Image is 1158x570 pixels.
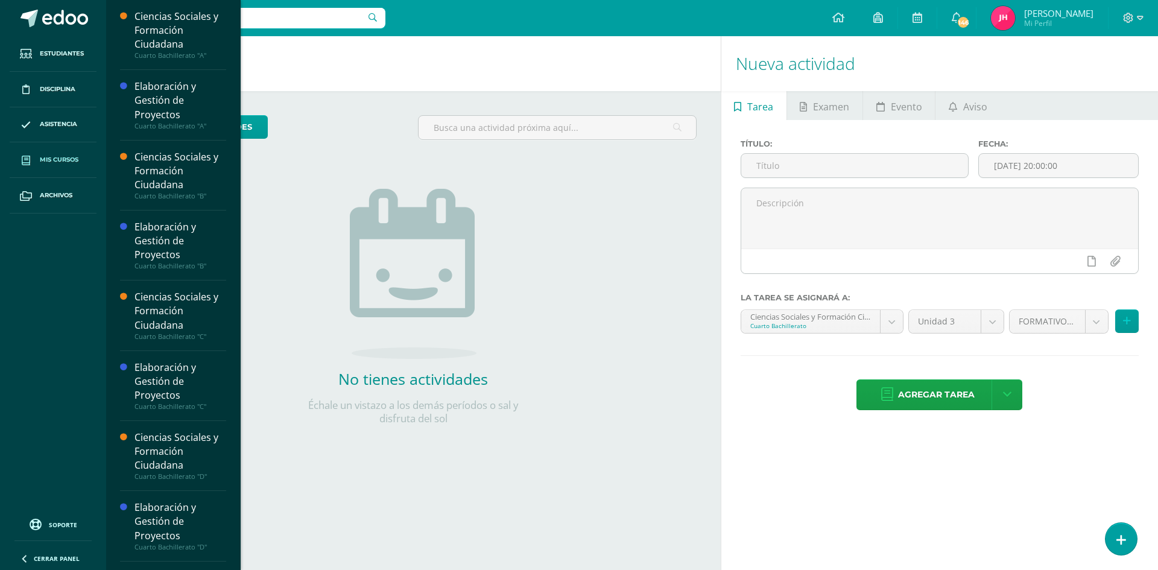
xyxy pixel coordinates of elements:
[134,361,226,402] div: Elaboración y Gestión de Proyectos
[918,310,972,333] span: Unidad 3
[741,310,903,333] a: Ciencias Sociales y Formación Ciudadana 'A'Cuarto Bachillerato
[721,91,786,120] a: Tarea
[741,293,1139,302] label: La tarea se asignará a:
[134,402,226,411] div: Cuarto Bachillerato "C"
[134,10,226,51] div: Ciencias Sociales y Formación Ciudadana
[49,521,77,529] span: Soporte
[979,154,1138,177] input: Fecha de entrega
[10,107,96,143] a: Asistencia
[14,516,92,532] a: Soporte
[891,92,922,121] span: Evento
[134,10,226,60] a: Ciencias Sociales y Formación CiudadanaCuarto Bachillerato "A"
[10,36,96,72] a: Estudiantes
[134,361,226,411] a: Elaboración y Gestión de ProyectosCuarto Bachillerato "C"
[134,80,226,121] div: Elaboración y Gestión de Proyectos
[134,122,226,130] div: Cuarto Bachillerato "A"
[134,290,226,340] a: Ciencias Sociales y Formación CiudadanaCuarto Bachillerato "C"
[134,332,226,341] div: Cuarto Bachillerato "C"
[978,139,1139,148] label: Fecha:
[10,72,96,107] a: Disciplina
[813,92,849,121] span: Examen
[40,49,84,59] span: Estudiantes
[419,116,695,139] input: Busca una actividad próxima aquí...
[40,155,78,165] span: Mis cursos
[134,150,226,200] a: Ciencias Sociales y Formación CiudadanaCuarto Bachillerato "B"
[957,16,970,29] span: 146
[350,189,476,359] img: no_activities.png
[293,399,534,425] p: Échale un vistazo a los demás períodos o sal y disfruta del sol
[747,92,773,121] span: Tarea
[991,6,1015,30] img: 067d22996f0efd649658bf8606cb899b.png
[935,91,1000,120] a: Aviso
[10,142,96,178] a: Mis cursos
[114,8,385,28] input: Busca un usuario...
[1019,310,1076,333] span: FORMATIVO (60.0%)
[134,220,226,270] a: Elaboración y Gestión de ProyectosCuarto Bachillerato "B"
[963,92,987,121] span: Aviso
[750,310,871,321] div: Ciencias Sociales y Formación Ciudadana 'A'
[741,139,969,148] label: Título:
[1024,18,1093,28] span: Mi Perfil
[750,321,871,330] div: Cuarto Bachillerato
[121,36,706,91] h1: Actividades
[134,192,226,200] div: Cuarto Bachillerato "B"
[787,91,862,120] a: Examen
[40,84,75,94] span: Disciplina
[134,472,226,481] div: Cuarto Bachillerato "D"
[898,380,975,410] span: Agregar tarea
[1024,7,1093,19] span: [PERSON_NAME]
[134,80,226,130] a: Elaboración y Gestión de ProyectosCuarto Bachillerato "A"
[134,501,226,551] a: Elaboración y Gestión de ProyectosCuarto Bachillerato "D"
[134,431,226,472] div: Ciencias Sociales y Formación Ciudadana
[134,150,226,192] div: Ciencias Sociales y Formación Ciudadana
[134,501,226,542] div: Elaboración y Gestión de Proyectos
[134,51,226,60] div: Cuarto Bachillerato "A"
[1010,310,1108,333] a: FORMATIVO (60.0%)
[134,290,226,332] div: Ciencias Sociales y Formación Ciudadana
[40,119,77,129] span: Asistencia
[293,369,534,389] h2: No tienes actividades
[909,310,1004,333] a: Unidad 3
[863,91,935,120] a: Evento
[741,154,969,177] input: Título
[134,431,226,481] a: Ciencias Sociales y Formación CiudadanaCuarto Bachillerato "D"
[10,178,96,214] a: Archivos
[134,543,226,551] div: Cuarto Bachillerato "D"
[736,36,1144,91] h1: Nueva actividad
[134,262,226,270] div: Cuarto Bachillerato "B"
[134,220,226,262] div: Elaboración y Gestión de Proyectos
[40,191,72,200] span: Archivos
[34,554,80,563] span: Cerrar panel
